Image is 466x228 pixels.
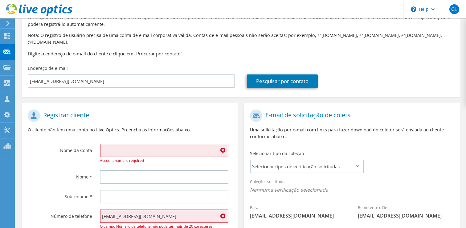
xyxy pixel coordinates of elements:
[250,150,304,157] label: Selecionar tipo da coleção
[28,126,231,133] p: O cliente não tem uma conta no Live Optics. Preencha as informações abaixo.
[449,4,459,14] span: CL
[28,170,92,180] label: Nome *
[244,175,460,198] div: Coleções solicitadas
[100,158,144,163] span: Account name is required
[28,65,68,71] label: Endereço de e-mail
[247,74,318,88] a: Pesquisar por contato
[28,144,92,154] label: Nome da Conta
[28,190,92,200] label: Sobrenome *
[250,212,345,219] span: [EMAIL_ADDRESS][DOMAIN_NAME]
[28,32,454,46] p: Nota: O registro de usuário precisa de uma conta de e-mail corporativa válida. Contas de e-mail p...
[411,6,416,12] svg: \n
[28,210,92,219] label: Número de telefone
[244,201,352,222] div: Para
[28,50,454,57] h3: Digite o endereço de e-mail do cliente e clique em “Procurar por contato”.
[28,14,454,28] p: Forneça o endereço de e-mail do cliente de quem você quer solicitar uma captura. O cliente recebe...
[250,186,454,193] span: Nenhuma verificação selecionada
[352,201,460,222] div: Remetente e De
[358,212,453,219] span: [EMAIL_ADDRESS][DOMAIN_NAME]
[28,110,228,122] h1: Registrar cliente
[250,110,451,122] h1: E-mail de solicitação de coleta
[251,160,363,173] span: Selecionar tipos de verificação solicitadas
[250,126,454,140] p: Uma solicitação por e-mail com links para fazer download do coletor será enviada ao cliente confo...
